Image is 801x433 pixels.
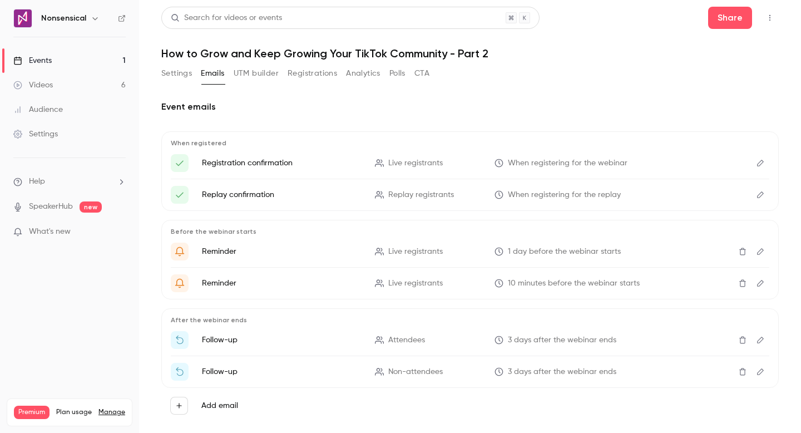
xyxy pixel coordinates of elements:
[414,65,429,82] button: CTA
[751,363,769,381] button: Edit
[13,176,126,188] li: help-dropdown-opener
[171,316,769,324] p: After the webinar ends
[234,65,279,82] button: UTM builder
[751,186,769,204] button: Edit
[202,189,362,200] p: Replay confirmation
[202,366,362,377] p: Follow-up
[388,366,443,378] span: Non-attendees
[508,158,627,169] span: When registering for the webinar
[388,189,454,201] span: Replay registrants
[13,80,53,91] div: Videos
[14,406,50,419] span: Premium
[288,65,337,82] button: Registrations
[56,408,92,417] span: Plan usage
[29,176,45,188] span: Help
[708,7,752,29] button: Share
[14,9,32,27] img: Nonsensical
[201,400,238,411] label: Add email
[171,154,769,172] li: Here's your access link to {{ event_name }}!
[388,334,425,346] span: Attendees
[112,227,126,237] iframe: Noticeable Trigger
[13,129,58,140] div: Settings
[734,274,751,292] button: Delete
[29,201,73,213] a: SpeakerHub
[202,334,362,346] p: Follow-up
[98,408,125,417] a: Manage
[29,226,71,238] span: What's new
[171,227,769,236] p: Before the webinar starts
[202,158,362,169] p: Registration confirmation
[508,366,616,378] span: 3 days after the webinar ends
[751,331,769,349] button: Edit
[41,13,86,24] h6: Nonsensical
[171,12,282,24] div: Search for videos or events
[734,331,751,349] button: Delete
[508,246,621,258] span: 1 day before the webinar starts
[751,154,769,172] button: Edit
[388,158,443,169] span: Live registrants
[161,47,779,60] h1: How to Grow and Keep Growing Your TikTok Community - Part 2
[171,274,769,292] li: {{ event_name }} is about to go live
[13,55,52,66] div: Events
[13,104,63,115] div: Audience
[751,274,769,292] button: Edit
[734,243,751,260] button: Delete
[508,278,640,289] span: 10 minutes before the webinar starts
[389,65,406,82] button: Polls
[346,65,380,82] button: Analytics
[202,278,362,289] p: Reminder
[202,246,362,257] p: Reminder
[171,186,769,204] li: Here's your access link to {{ event_name }}!
[388,246,443,258] span: Live registrants
[161,100,779,114] h2: Event emails
[508,334,616,346] span: 3 days after the webinar ends
[171,331,769,349] li: Thanks for attending {{ event_name }}
[171,243,769,260] li: Get Ready for '{{ event_name }}' tomorrow!
[201,65,224,82] button: Emails
[734,363,751,381] button: Delete
[171,139,769,147] p: When registered
[508,189,621,201] span: When registering for the replay
[80,201,102,213] span: new
[751,243,769,260] button: Edit
[171,363,769,381] li: Watch the replay of {{ event_name }}
[388,278,443,289] span: Live registrants
[161,65,192,82] button: Settings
